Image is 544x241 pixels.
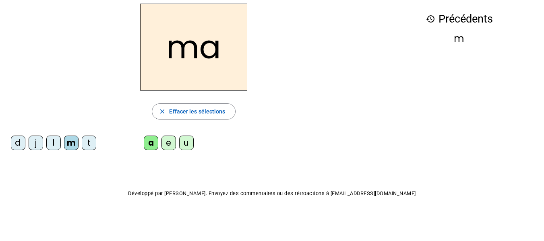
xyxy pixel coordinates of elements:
[169,107,225,116] span: Effacer les sélections
[179,136,194,150] div: u
[82,136,96,150] div: t
[6,189,538,198] p: Développé par [PERSON_NAME]. Envoyez des commentaires ou des rétroactions à [EMAIL_ADDRESS][DOMAI...
[11,136,25,150] div: d
[46,136,61,150] div: l
[29,136,43,150] div: j
[426,14,435,24] mat-icon: history
[161,136,176,150] div: e
[144,136,158,150] div: a
[387,10,531,28] h3: Précédents
[387,34,531,43] div: m
[152,103,235,119] button: Effacer les sélections
[140,4,247,91] h2: ma
[159,108,166,115] mat-icon: close
[64,136,79,150] div: m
